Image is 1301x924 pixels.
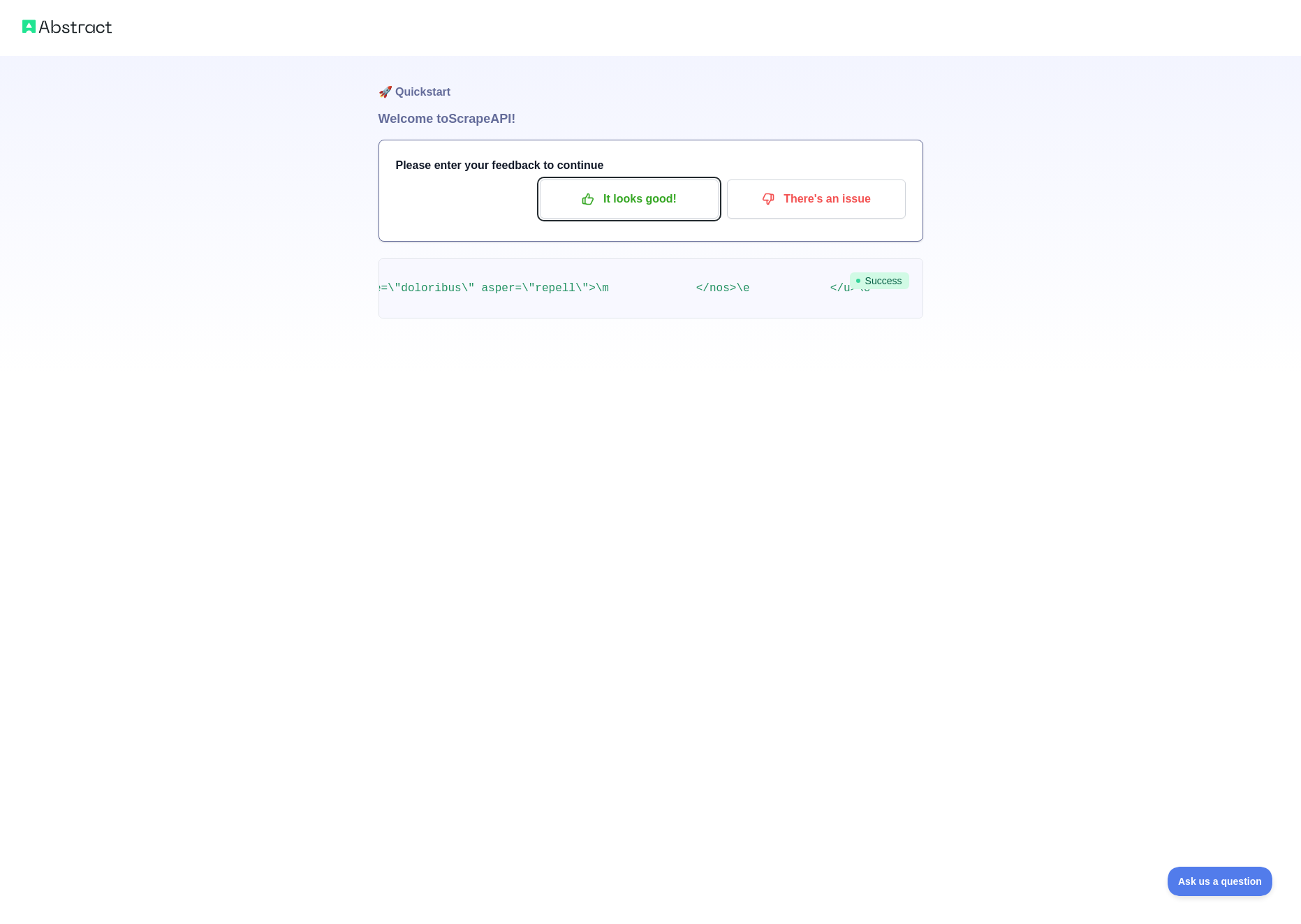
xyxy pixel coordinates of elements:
[396,157,906,174] h3: Please enter your feedback to continue
[727,179,906,219] button: There's an issue
[737,187,895,211] p: There's an issue
[378,109,923,129] h1: Welcome to Scrape API!
[22,17,112,36] img: Abstract logo
[850,272,909,289] span: Success
[540,179,719,219] button: It looks good!
[1168,867,1273,896] iframe: Toggle Customer Support
[378,56,923,109] h1: 🚀 Quickstart
[550,187,708,211] p: It looks good!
